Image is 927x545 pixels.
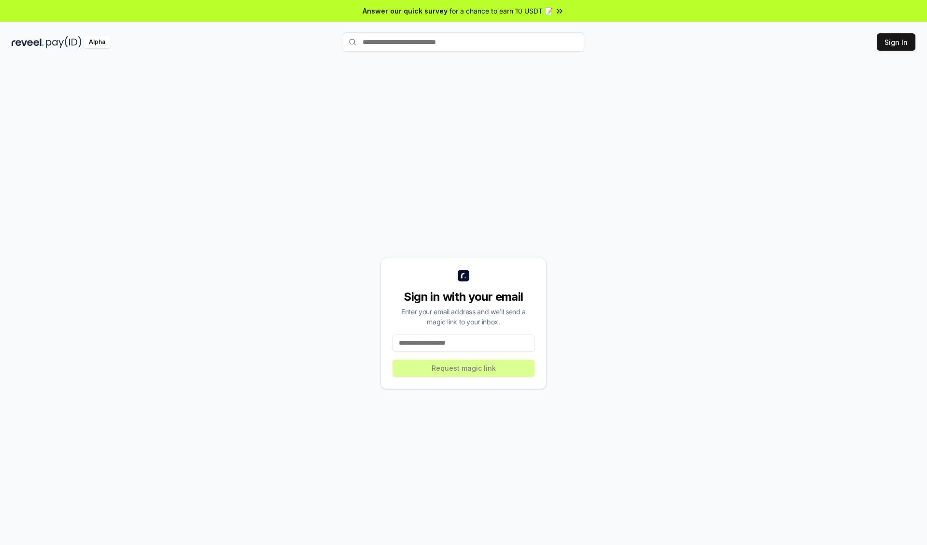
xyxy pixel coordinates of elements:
div: Enter your email address and we’ll send a magic link to your inbox. [393,307,534,327]
img: reveel_dark [12,36,44,48]
div: Alpha [84,36,111,48]
span: for a chance to earn 10 USDT 📝 [449,6,553,16]
img: logo_small [458,270,469,281]
div: Sign in with your email [393,289,534,305]
img: pay_id [46,36,82,48]
span: Answer our quick survey [363,6,448,16]
button: Sign In [877,33,915,51]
